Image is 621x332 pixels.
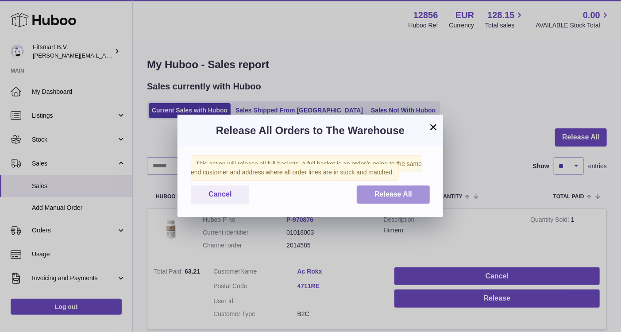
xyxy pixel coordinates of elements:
[374,190,412,198] span: Release All
[191,155,422,181] span: This action will release all full baskets. A full basket is an order/s going to the same end cust...
[428,122,439,132] button: ×
[208,190,231,198] span: Cancel
[191,124,430,138] h3: Release All Orders to The Warehouse
[357,185,430,204] button: Release All
[191,185,249,204] button: Cancel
